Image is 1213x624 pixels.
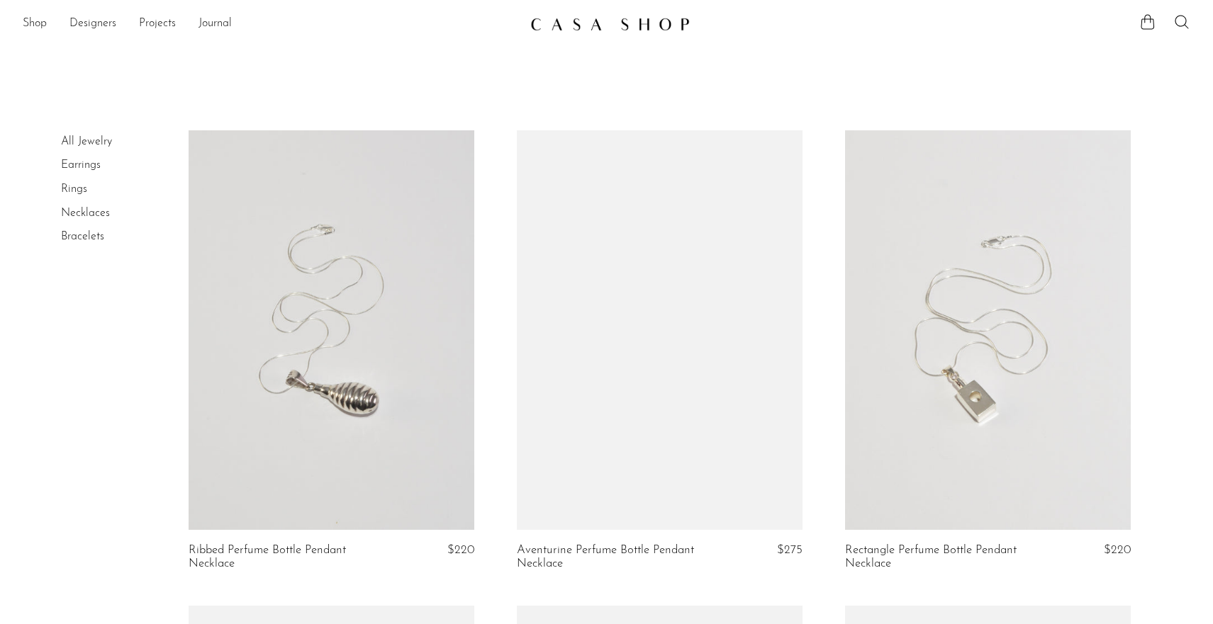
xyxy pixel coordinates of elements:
a: All Jewelry [61,136,112,147]
a: Necklaces [61,208,110,219]
a: Ribbed Perfume Bottle Pendant Necklace [189,544,380,570]
a: Rings [61,183,87,195]
a: Designers [69,15,116,33]
a: Rectangle Perfume Bottle Pendant Necklace [845,544,1036,570]
a: Projects [139,15,176,33]
a: Aventurine Perfume Bottle Pendant Necklace [517,544,708,570]
a: Bracelets [61,231,104,242]
nav: Desktop navigation [23,12,519,36]
a: Earrings [61,159,101,171]
ul: NEW HEADER MENU [23,12,519,36]
span: $220 [1104,544,1131,556]
a: Shop [23,15,47,33]
span: $275 [777,544,803,556]
span: $220 [447,544,474,556]
a: Journal [199,15,232,33]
